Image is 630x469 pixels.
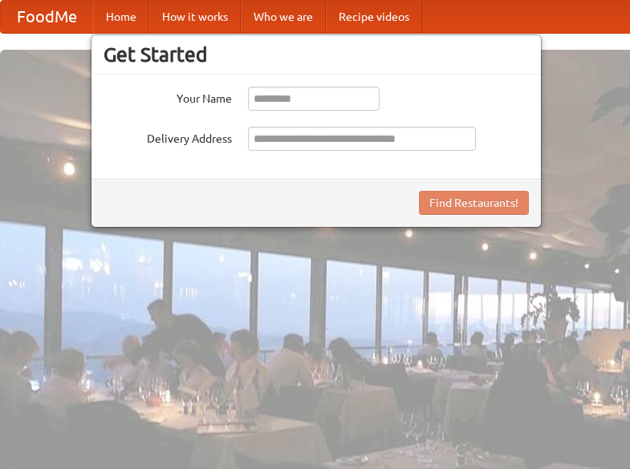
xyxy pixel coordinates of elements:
[104,42,529,67] h3: Get Started
[326,1,422,33] a: Recipe videos
[93,1,149,33] a: Home
[104,127,232,147] label: Delivery Address
[104,87,232,107] label: Your Name
[419,191,529,215] button: Find Restaurants!
[149,1,241,33] a: How it works
[241,1,326,33] a: Who we are
[1,1,93,33] a: FoodMe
